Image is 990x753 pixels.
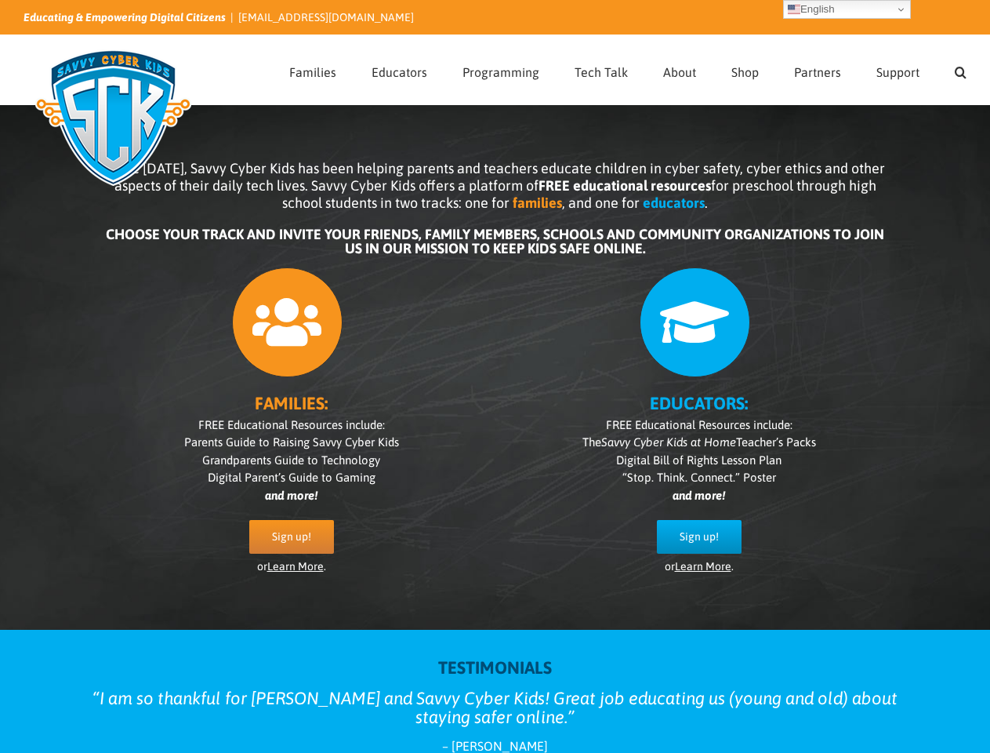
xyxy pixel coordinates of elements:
nav: Main Menu [289,35,966,104]
a: Search [955,35,966,104]
b: FREE educational resources [539,177,711,194]
a: Sign up! [249,520,334,554]
span: Tech Talk [575,66,628,78]
b: EDUCATORS: [650,393,748,413]
span: , and one for [562,195,640,211]
b: educators [643,195,705,211]
a: About [663,35,696,104]
i: and more! [673,489,725,502]
strong: TESTIMONIALS [438,657,552,678]
span: Digital Bill of Rights Lesson Plan [616,453,781,467]
span: The Teacher’s Packs [582,435,816,449]
a: Sign up! [657,520,742,554]
span: . [705,195,708,211]
a: Support [876,35,919,104]
span: Families [289,66,336,78]
span: FREE Educational Resources include: [606,418,792,431]
span: “Stop. Think. Connect.” Poster [622,471,776,484]
a: Learn More [267,560,324,573]
img: Savvy Cyber Kids Logo [24,39,203,196]
i: and more! [265,489,317,502]
blockquote: I am so thankful for [PERSON_NAME] and Savvy Cyber Kids! Great job educating us (young and old) a... [88,689,903,726]
span: or . [257,560,326,573]
span: or . [665,560,734,573]
i: Savvy Cyber Kids at Home [601,435,736,449]
a: Shop [731,35,759,104]
i: Educating & Empowering Digital Citizens [24,11,226,24]
a: Tech Talk [575,35,628,104]
a: Programming [462,35,539,104]
span: FREE Educational Resources include: [198,418,385,431]
a: Educators [372,35,427,104]
a: Partners [794,35,841,104]
span: Sign up! [680,530,719,544]
b: CHOOSE YOUR TRACK AND INVITE YOUR FRIENDS, FAMILY MEMBERS, SCHOOLS AND COMMUNITY ORGANIZATIONS TO... [106,226,884,256]
span: Educators [372,66,427,78]
span: Support [876,66,919,78]
span: Grandparents Guide to Technology [202,453,380,467]
span: Sign up! [272,530,311,544]
a: [EMAIL_ADDRESS][DOMAIN_NAME] [238,11,414,24]
span: Digital Parent’s Guide to Gaming [208,471,375,484]
span: [PERSON_NAME] [451,739,548,753]
b: FAMILIES: [255,393,328,413]
img: en [788,3,800,16]
a: Families [289,35,336,104]
span: Since [DATE], Savvy Cyber Kids has been helping parents and teachers educate children in cyber sa... [106,160,885,211]
span: About [663,66,696,78]
span: Partners [794,66,841,78]
span: Programming [462,66,539,78]
span: Parents Guide to Raising Savvy Cyber Kids [184,435,399,449]
b: families [513,195,562,211]
a: Learn More [675,560,731,573]
span: Shop [731,66,759,78]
